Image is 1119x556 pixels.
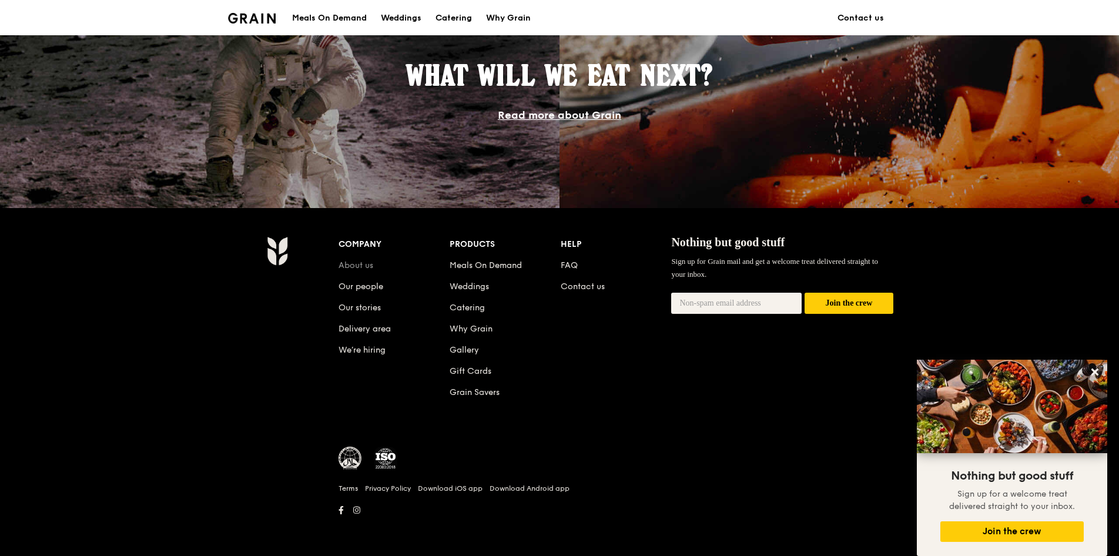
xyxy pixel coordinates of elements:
div: Company [339,236,450,253]
input: Non-spam email address [671,293,802,314]
img: ISO Certified [374,447,397,470]
img: Grain [228,13,276,24]
span: Sign up for Grain mail and get a welcome treat delivered straight to your inbox. [671,257,878,279]
a: Download Android app [490,484,569,493]
div: Why Grain [486,1,531,36]
a: Our stories [339,303,381,313]
a: Weddings [450,282,489,292]
a: Weddings [374,1,428,36]
a: Catering [450,303,485,313]
span: Nothing but good stuff [951,469,1073,483]
a: Meals On Demand [450,260,522,270]
a: We’re hiring [339,345,386,355]
a: Catering [428,1,479,36]
a: Read more about Grain [498,109,621,122]
img: DSC07876-Edit02-Large.jpeg [917,360,1107,453]
img: MUIS Halal Certified [339,447,362,470]
span: What will we eat next? [406,58,713,92]
a: Terms [339,484,358,493]
div: Help [561,236,672,253]
div: Products [450,236,561,253]
a: Contact us [830,1,891,36]
a: Grain Savers [450,387,500,397]
span: Sign up for a welcome treat delivered straight to your inbox. [949,489,1075,511]
div: Meals On Demand [292,1,367,36]
span: Nothing but good stuff [671,236,785,249]
a: Contact us [561,282,605,292]
a: About us [339,260,373,270]
a: FAQ [561,260,578,270]
a: Gallery [450,345,479,355]
a: Privacy Policy [365,484,411,493]
button: Close [1086,363,1104,381]
img: Grain [267,236,287,266]
a: Our people [339,282,383,292]
a: Why Grain [450,324,493,334]
a: Why Grain [479,1,538,36]
button: Join the crew [805,293,893,314]
a: Gift Cards [450,366,491,376]
div: Catering [435,1,472,36]
button: Join the crew [940,521,1084,542]
h6: Revision [221,518,898,528]
a: Delivery area [339,324,391,334]
a: Download iOS app [418,484,483,493]
div: Weddings [381,1,421,36]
